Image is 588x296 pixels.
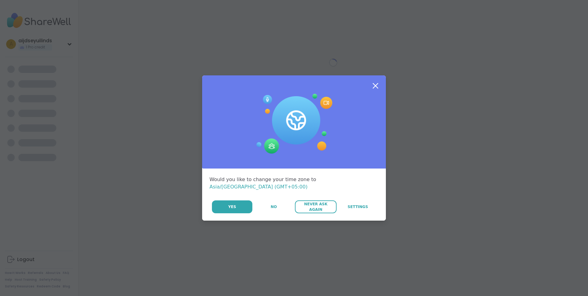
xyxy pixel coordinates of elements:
[228,204,236,210] span: Yes
[209,176,379,191] div: Would you like to change your time zone to
[337,200,379,213] a: Settings
[212,200,252,213] button: Yes
[271,204,277,210] span: No
[348,204,368,210] span: Settings
[295,200,336,213] button: Never Ask Again
[253,200,294,213] button: No
[209,184,307,190] span: Asia/[GEOGRAPHIC_DATA] (GMT+05:00)
[298,201,333,212] span: Never Ask Again
[256,94,332,154] img: Session Experience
